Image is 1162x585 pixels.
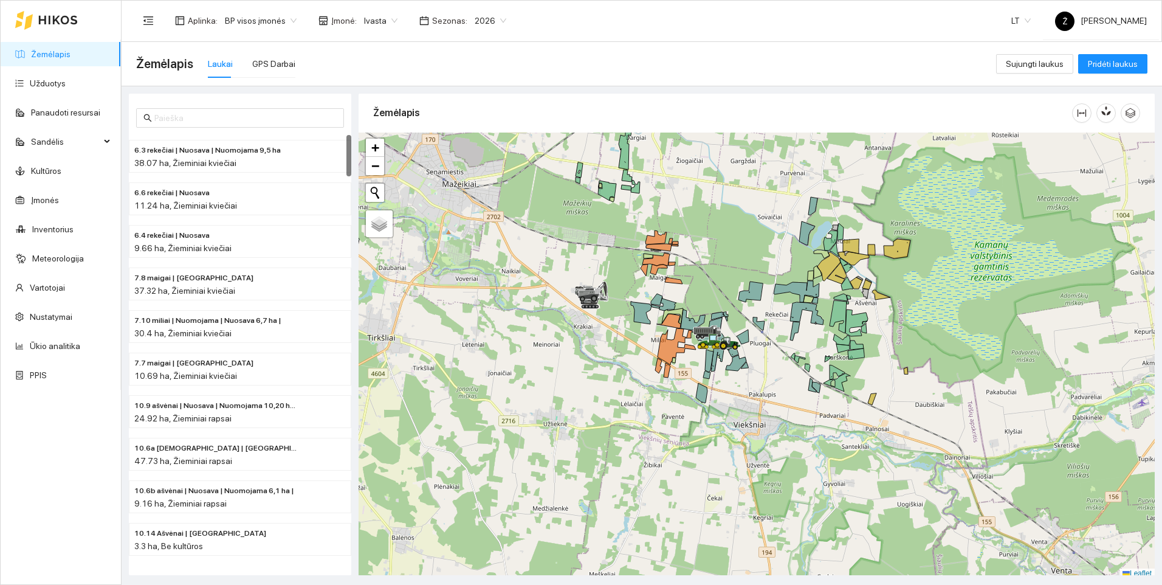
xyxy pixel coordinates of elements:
[134,371,237,381] span: 10.69 ha, Žieminiai kviečiai
[1011,12,1031,30] span: LT
[1006,57,1064,71] span: Sujungti laukus
[225,12,297,30] span: BP visos įmonės
[1078,54,1147,74] button: Pridėti laukus
[136,9,160,33] button: menu-fold
[32,224,74,234] a: Inventorius
[134,230,210,241] span: 6.4 rekečiai | Nuosava
[1072,103,1092,123] button: column-width
[134,456,232,466] span: 47.73 ha, Žieminiai rapsai
[134,541,203,551] span: 3.3 ha, Be kultūros
[188,14,218,27] span: Aplinka :
[1062,12,1068,31] span: Ž
[134,443,297,454] span: 10.6a ašvėnai | Nuomojama | Nuosava 6,0 ha |
[134,328,232,338] span: 30.4 ha, Žieminiai kviečiai
[143,15,154,26] span: menu-fold
[373,95,1072,130] div: Žemėlapis
[996,59,1073,69] a: Sujungti laukus
[366,139,384,157] a: Zoom in
[1078,59,1147,69] a: Pridėti laukus
[31,166,61,176] a: Kultūros
[1055,16,1147,26] span: [PERSON_NAME]
[143,114,152,122] span: search
[475,12,506,30] span: 2026
[134,400,297,412] span: 10.9 ašvėnai | Nuosava | Nuomojama 10,20 ha |
[134,485,294,497] span: 10.6b ašvėnai | Nuosava | Nuomojama 6,1 ha |
[432,14,467,27] span: Sezonas :
[175,16,185,26] span: layout
[371,140,379,155] span: +
[134,414,232,423] span: 24.92 ha, Žieminiai rapsai
[252,57,295,71] div: GPS Darbai
[318,16,328,26] span: shop
[32,254,84,263] a: Meteorologija
[366,157,384,175] a: Zoom out
[31,108,100,117] a: Panaudoti resursai
[134,187,210,199] span: 6.6 rekečiai | Nuosava
[331,14,357,27] span: Įmonė :
[1122,569,1152,578] a: Leaflet
[364,12,397,30] span: Ivasta
[134,528,266,539] span: 10.14 Ašvėnai | Nuosava
[30,283,65,292] a: Vartotojai
[419,16,429,26] span: calendar
[366,210,393,237] a: Layers
[134,145,281,156] span: 6.3 rekečiai | Nuosava | Nuomojama 9,5 ha
[31,195,59,205] a: Įmonės
[134,243,232,253] span: 9.66 ha, Žieminiai kviečiai
[136,54,193,74] span: Žemėlapis
[31,130,100,154] span: Sandėlis
[134,201,237,210] span: 11.24 ha, Žieminiai kviečiai
[30,370,47,380] a: PPIS
[154,111,337,125] input: Paieška
[134,315,281,327] span: 7.10 miliai | Nuomojama | Nuosava 6,7 ha |
[134,286,235,296] span: 37.32 ha, Žieminiai kviečiai
[1073,108,1091,118] span: column-width
[30,341,80,351] a: Ūkio analitika
[996,54,1073,74] button: Sujungti laukus
[134,272,253,284] span: 7.8 maigai | Nuosava
[30,312,72,322] a: Nustatymai
[31,49,70,59] a: Žemėlapis
[208,57,233,71] div: Laukai
[1088,57,1138,71] span: Pridėti laukus
[134,158,236,168] span: 38.07 ha, Žieminiai kviečiai
[134,358,253,369] span: 7.7 maigai | Nuomojama
[371,158,379,173] span: −
[366,184,384,202] button: Initiate a new search
[134,499,227,508] span: 9.16 ha, Žieminiai rapsai
[30,78,66,88] a: Užduotys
